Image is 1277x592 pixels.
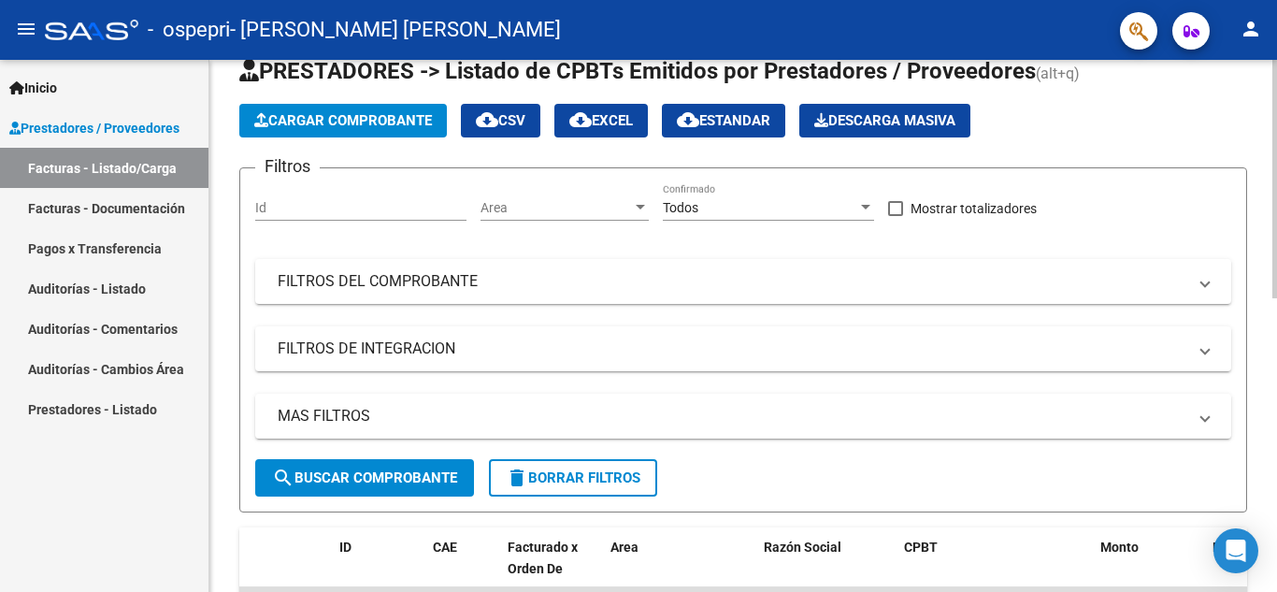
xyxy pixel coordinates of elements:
[230,9,561,51] span: - [PERSON_NAME] [PERSON_NAME]
[610,540,638,555] span: Area
[663,200,698,215] span: Todos
[677,108,699,131] mat-icon: cloud_download
[569,112,633,129] span: EXCEL
[1036,65,1080,82] span: (alt+q)
[554,104,648,137] button: EXCEL
[278,406,1186,426] mat-panel-title: MAS FILTROS
[255,394,1231,439] mat-expansion-panel-header: MAS FILTROS
[461,104,540,137] button: CSV
[662,104,785,137] button: Estandar
[255,459,474,497] button: Buscar Comprobante
[255,326,1231,371] mat-expansion-panel-header: FILTROS DE INTEGRACION
[489,459,657,497] button: Borrar Filtros
[799,104,970,137] button: Descarga Masiva
[1213,528,1258,573] div: Open Intercom Messenger
[254,112,432,129] span: Cargar Comprobante
[814,112,955,129] span: Descarga Masiva
[904,540,938,555] span: CPBT
[255,153,320,180] h3: Filtros
[799,104,970,137] app-download-masive: Descarga masiva de comprobantes (adjuntos)
[1100,540,1139,555] span: Monto
[476,108,498,131] mat-icon: cloud_download
[272,469,457,486] span: Buscar Comprobante
[148,9,230,51] span: - ospepri
[239,58,1036,84] span: PRESTADORES -> Listado de CPBTs Emitidos por Prestadores / Proveedores
[569,108,592,131] mat-icon: cloud_download
[1240,18,1262,40] mat-icon: person
[272,467,294,489] mat-icon: search
[476,112,525,129] span: CSV
[481,200,632,216] span: Area
[506,467,528,489] mat-icon: delete
[278,271,1186,292] mat-panel-title: FILTROS DEL COMPROBANTE
[764,540,841,555] span: Razón Social
[278,339,1186,359] mat-panel-title: FILTROS DE INTEGRACION
[15,18,37,40] mat-icon: menu
[9,118,179,138] span: Prestadores / Proveedores
[239,104,447,137] button: Cargar Comprobante
[255,259,1231,304] mat-expansion-panel-header: FILTROS DEL COMPROBANTE
[339,540,352,555] span: ID
[911,197,1037,220] span: Mostrar totalizadores
[433,540,457,555] span: CAE
[677,112,770,129] span: Estandar
[9,78,57,98] span: Inicio
[508,540,578,576] span: Facturado x Orden De
[506,469,640,486] span: Borrar Filtros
